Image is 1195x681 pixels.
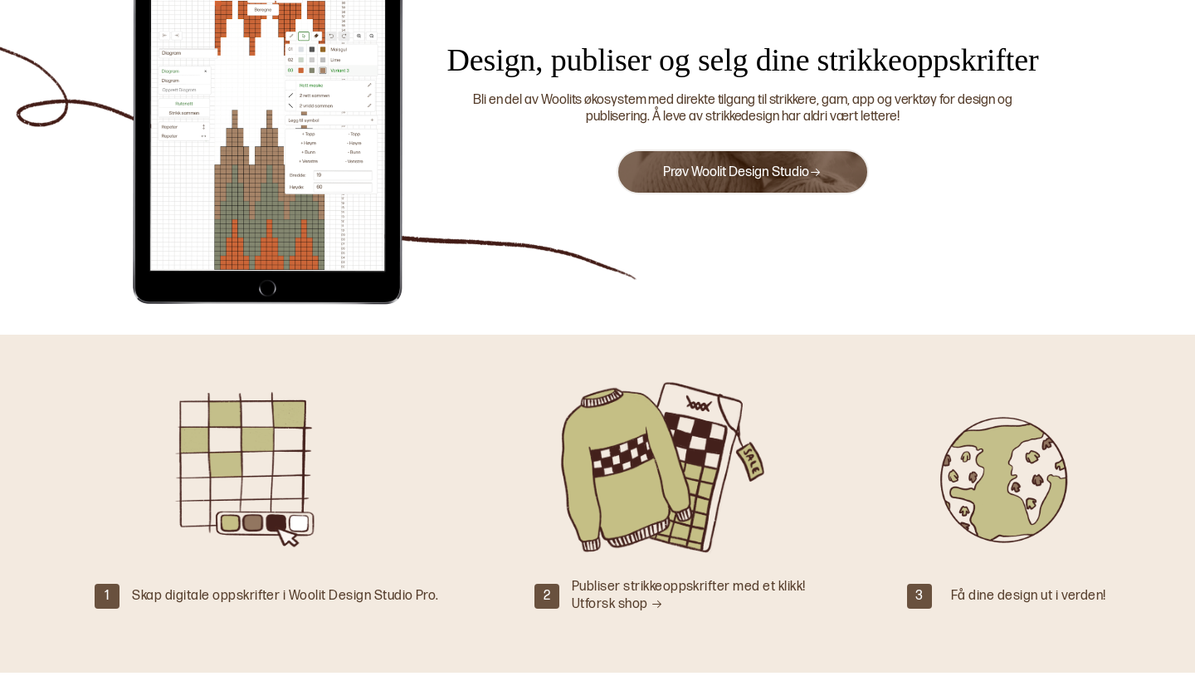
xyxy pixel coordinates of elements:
div: Få dine design ut i verden! [951,588,1106,605]
div: Bli en del av Woolits økosystem med direkte tilgang til strikkere, garn, app og verktøy for desig... [442,92,1044,127]
div: 2 [534,584,559,609]
div: Skap digitale oppskrifter i Woolit Design Studio Pro. [132,588,438,605]
div: 1 [95,584,119,609]
img: Strikket genser og oppskrift til salg. [552,376,776,559]
a: Prøv Woolit Design Studio [663,164,822,180]
img: Illustrasjon av Woolit Design Studio Pro [149,376,373,559]
img: Jordkloden [889,376,1113,559]
div: 3 [907,584,932,609]
div: Publiser strikkeoppskrifter med et klikk! [572,579,806,614]
div: Design, publiser og selg dine strikkeoppskrifter [422,40,1065,81]
a: Utforsk shop [572,596,663,612]
button: Prøv Woolit Design Studio [617,149,868,194]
